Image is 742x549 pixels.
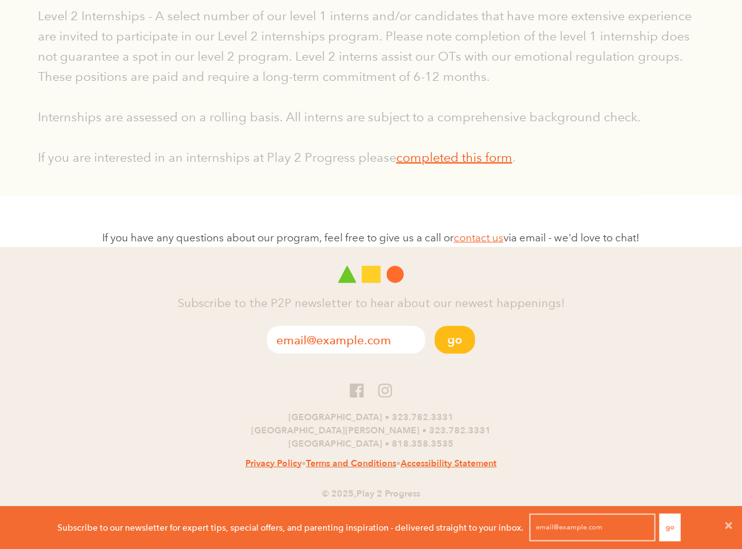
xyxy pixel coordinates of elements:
[435,326,475,354] button: Go
[267,326,425,354] input: email@example.com
[306,457,396,469] a: Terms and Conditions
[401,457,497,469] a: Accessibility Statement
[454,231,503,244] a: contact us
[338,266,404,283] img: Play 2 Progress logo
[38,147,704,167] p: If you are interested in an internships at Play 2 Progress please .
[38,6,704,87] p: Level 2 Internships - A select number of our level 1 interns and/or candidates that have more ext...
[659,514,681,541] button: Go
[356,488,420,500] a: Play 2 Progress
[38,107,704,127] p: Internships are assessed on a rolling basis. All interns are subject to a comprehensive backgroun...
[396,150,512,165] a: completed this form
[57,521,524,534] p: Subscribe to our newsletter for expert tips, special offers, and parenting inspiration - delivere...
[245,457,302,469] a: Privacy Policy
[529,514,656,541] input: email@example.com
